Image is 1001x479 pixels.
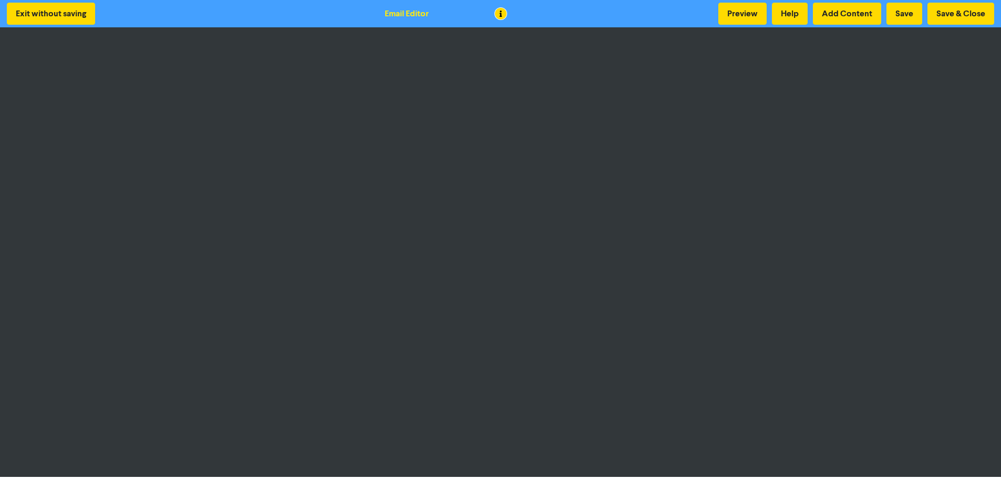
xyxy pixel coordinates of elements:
button: Save [886,3,922,25]
button: Save & Close [927,3,994,25]
button: Add Content [813,3,881,25]
button: Preview [718,3,767,25]
div: Email Editor [385,7,429,20]
button: Exit without saving [7,3,95,25]
button: Help [772,3,808,25]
